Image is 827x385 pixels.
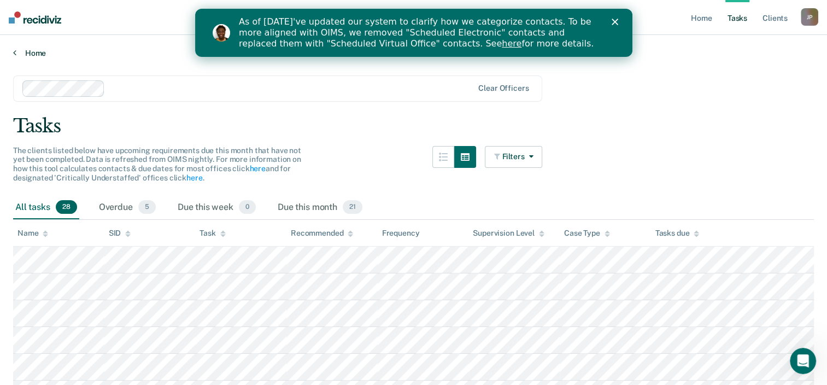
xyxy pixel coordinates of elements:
a: Home [13,48,814,58]
a: here [307,30,326,40]
div: Clear officers [478,84,529,93]
div: Overdue5 [97,196,158,220]
div: Due this month21 [275,196,365,220]
div: Close [417,10,427,16]
div: Task [200,229,225,238]
span: 28 [56,200,77,214]
div: J P [801,8,818,26]
iframe: Intercom live chat [790,348,816,374]
div: Supervision Level [473,229,544,238]
button: JP [801,8,818,26]
div: All tasks28 [13,196,79,220]
span: The clients listed below have upcoming requirements due this month that have not yet been complet... [13,146,301,182]
a: here [249,164,265,173]
div: Name [17,229,48,238]
div: Due this week0 [175,196,258,220]
span: 21 [343,200,362,214]
div: SID [109,229,131,238]
div: Tasks due [655,229,699,238]
span: 5 [138,200,156,214]
iframe: Intercom live chat banner [195,9,632,57]
button: Filters [485,146,543,168]
div: Tasks [13,115,814,137]
img: Recidiviz [9,11,61,24]
a: here [186,173,202,182]
div: Recommended [291,229,353,238]
div: Case Type [564,229,610,238]
span: 0 [239,200,256,214]
div: Frequency [382,229,420,238]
